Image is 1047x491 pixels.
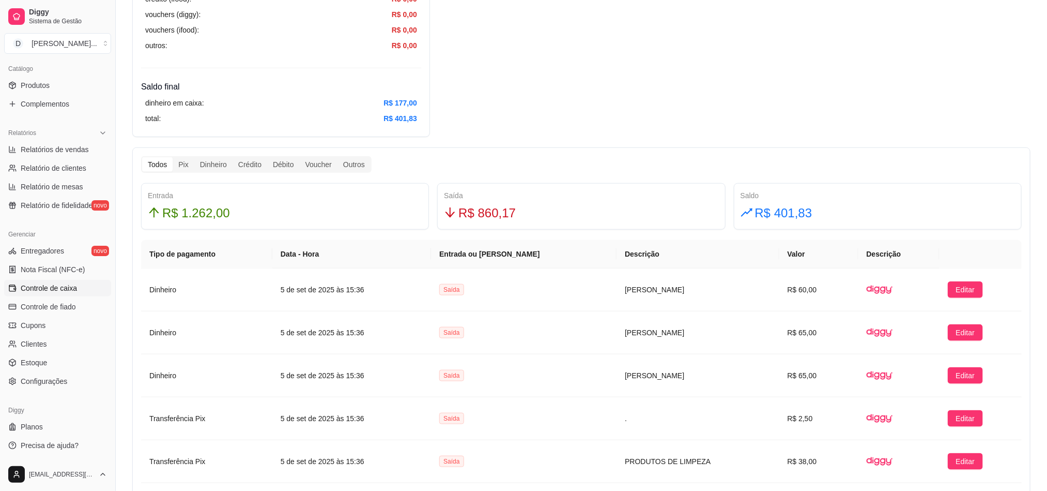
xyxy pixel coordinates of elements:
span: Editar [956,370,975,381]
span: Relatório de fidelidade [21,200,93,211]
td: [PERSON_NAME] [617,311,779,354]
div: Todos [142,157,173,172]
img: diggy [867,449,892,474]
button: Editar [948,281,983,298]
div: Débito [267,157,299,172]
span: Configurações [21,376,67,386]
span: Saída [439,327,464,338]
a: Cupons [4,317,111,334]
span: Clientes [21,339,47,349]
span: R$ 401,83 [755,203,812,223]
article: R$ 0,00 [392,24,417,36]
th: Entrada ou [PERSON_NAME] [431,240,617,269]
article: 5 de set de 2025 às 15:36 [281,456,423,467]
th: Valor [779,240,858,269]
div: Saldo [741,190,1015,201]
a: Relatório de clientes [4,160,111,176]
span: arrow-up [148,206,160,219]
span: Relatórios [8,129,36,137]
img: diggy [867,363,892,389]
th: Tipo de pagamento [141,240,272,269]
article: vouchers (diggy): [145,9,201,20]
div: Voucher [300,157,337,172]
article: dinheiro em caixa: [145,97,204,109]
span: Relatórios de vendas [21,144,89,155]
button: Editar [948,453,983,470]
span: Controle de fiado [21,302,76,312]
article: R$ 65,00 [788,327,850,338]
td: [PERSON_NAME] [617,269,779,311]
span: Diggy [29,8,107,17]
a: Configurações [4,373,111,390]
span: Entregadores [21,246,64,256]
button: Editar [948,367,983,384]
button: Editar [948,324,983,341]
span: Saída [439,284,464,295]
a: Relatórios de vendas [4,141,111,158]
span: Produtos [21,80,50,91]
span: Relatório de mesas [21,182,83,192]
article: R$ 0,00 [392,40,417,51]
a: Nota Fiscal (NFC-e) [4,261,111,278]
td: . [617,397,779,440]
span: Sistema de Gestão [29,17,107,25]
article: R$ 0,00 [392,9,417,20]
div: Gerenciar [4,226,111,243]
td: [PERSON_NAME] [617,354,779,397]
a: Planos [4,419,111,435]
article: Transferência Pix [149,456,264,467]
span: Estoque [21,358,47,368]
article: 5 de set de 2025 às 15:36 [281,413,423,424]
a: Relatório de mesas [4,178,111,195]
span: Nota Fiscal (NFC-e) [21,264,85,275]
span: Editar [956,284,975,295]
div: Pix [173,157,194,172]
div: Dinheiro [194,157,233,172]
span: Saída [439,413,464,424]
a: Estoque [4,354,111,371]
article: 5 de set de 2025 às 15:36 [281,370,423,381]
img: diggy [867,320,892,346]
span: Relatório de clientes [21,163,86,173]
span: Editar [956,456,975,467]
th: Data - Hora [272,240,431,269]
span: D [13,38,23,49]
a: Controle de fiado [4,299,111,315]
span: Planos [21,422,43,432]
a: Entregadoresnovo [4,243,111,259]
article: 5 de set de 2025 às 15:36 [281,284,423,295]
span: Editar [956,413,975,424]
div: Crédito [233,157,267,172]
article: 5 de set de 2025 às 15:36 [281,327,423,338]
article: R$ 60,00 [788,284,850,295]
a: Produtos [4,77,111,94]
article: R$ 2,50 [788,413,850,424]
article: R$ 38,00 [788,456,850,467]
span: Cupons [21,320,45,331]
span: Precisa de ajuda? [21,440,79,451]
article: Transferência Pix [149,413,264,424]
th: Descrição [617,240,779,269]
article: vouchers (ifood): [145,24,199,36]
button: [EMAIL_ADDRESS][DOMAIN_NAME] [4,462,111,487]
div: Diggy [4,402,111,419]
article: total: [145,113,161,124]
a: DiggySistema de Gestão [4,4,111,29]
a: Precisa de ajuda? [4,437,111,454]
img: diggy [867,406,892,432]
span: Controle de caixa [21,283,77,293]
div: Entrada [148,190,422,201]
article: R$ 177,00 [383,97,417,109]
td: PRODUTOS DE LIMPEZA [617,440,779,483]
span: Complementos [21,99,69,109]
button: Editar [948,410,983,427]
article: Dinheiro [149,327,264,338]
article: outros: [145,40,167,51]
article: Dinheiro [149,370,264,381]
button: Select a team [4,33,111,54]
article: Dinheiro [149,284,264,295]
div: [PERSON_NAME] ... [32,38,97,49]
span: rise [741,206,753,219]
div: Catálogo [4,61,111,77]
a: Relatório de fidelidadenovo [4,197,111,214]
